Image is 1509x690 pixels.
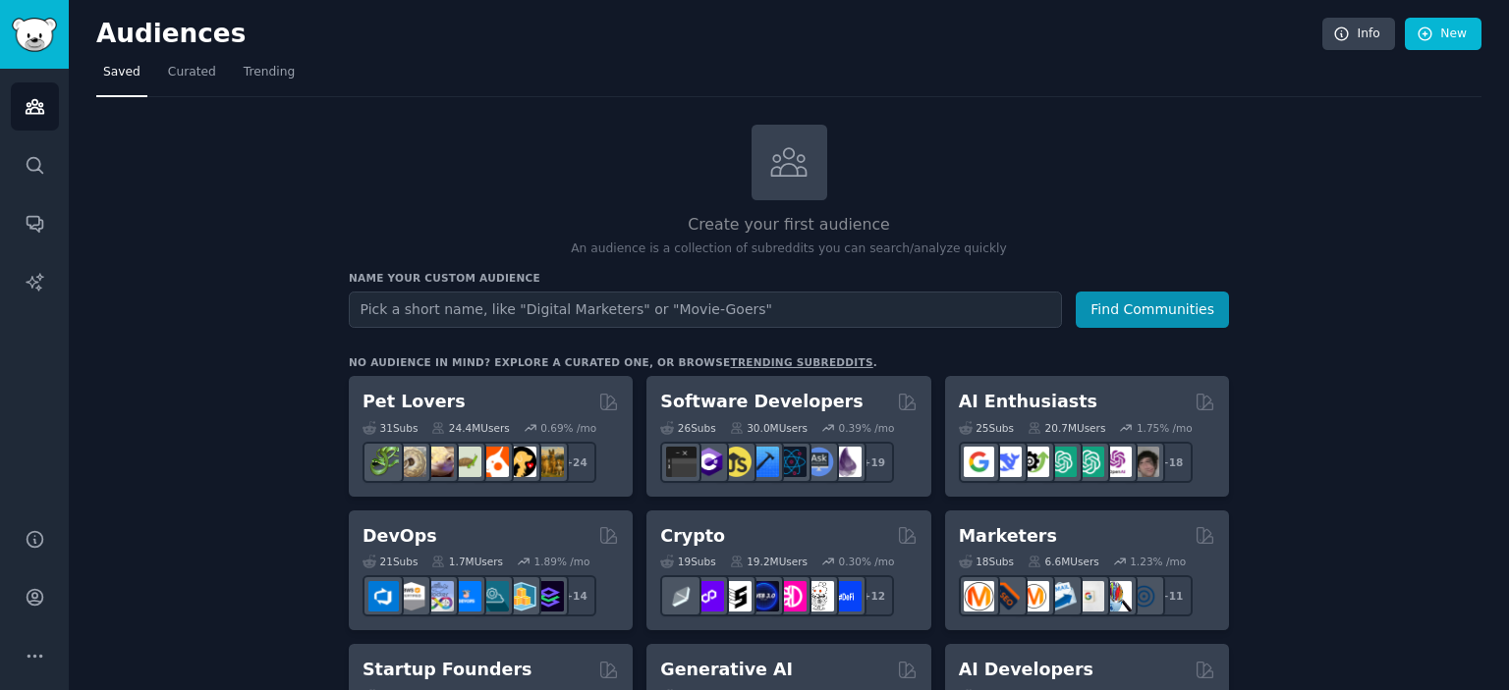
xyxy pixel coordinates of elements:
[1101,581,1132,611] img: MarketingResearch
[349,271,1229,285] h3: Name your custom audience
[839,421,895,435] div: 0.39 % /mo
[776,447,807,477] img: reactnative
[991,581,1022,611] img: bigseo
[660,390,863,414] h2: Software Developers
[1046,581,1077,611] img: Emailmarketing
[1322,18,1395,51] a: Info
[959,555,1014,568] div: 18 Sub s
[749,447,779,477] img: iOSProgramming
[831,447,862,477] img: elixir
[666,447,697,477] img: software
[423,447,454,477] img: leopardgeckos
[660,658,793,682] h2: Generative AI
[959,524,1057,549] h2: Marketers
[451,447,481,477] img: turtle
[478,447,509,477] img: cockatiel
[749,581,779,611] img: web3
[349,355,877,369] div: No audience in mind? Explore a curated one, or browse .
[839,555,895,568] div: 0.30 % /mo
[1101,447,1132,477] img: OpenAIDev
[451,581,481,611] img: DevOpsLinks
[555,442,596,483] div: + 24
[1130,555,1186,568] div: 1.23 % /mo
[804,447,834,477] img: AskComputerScience
[1129,581,1159,611] img: OnlineMarketing
[964,447,994,477] img: GoogleGeminiAI
[431,421,509,435] div: 24.4M Users
[533,447,564,477] img: dogbreed
[1129,447,1159,477] img: ArtificalIntelligence
[396,581,426,611] img: AWS_Certified_Experts
[168,64,216,81] span: Curated
[1019,581,1049,611] img: AskMarketing
[534,555,590,568] div: 1.89 % /mo
[853,442,894,483] div: + 19
[959,658,1093,682] h2: AI Developers
[721,581,752,611] img: ethstaker
[959,421,1014,435] div: 25 Sub s
[660,421,715,435] div: 26 Sub s
[694,447,724,477] img: csharp
[349,213,1229,238] h2: Create your first audience
[478,581,509,611] img: platformengineering
[237,57,302,97] a: Trending
[694,581,724,611] img: 0xPolygon
[363,658,531,682] h2: Startup Founders
[96,57,147,97] a: Saved
[959,390,1097,414] h2: AI Enthusiasts
[721,447,752,477] img: learnjavascript
[349,292,1062,328] input: Pick a short name, like "Digital Marketers" or "Movie-Goers"
[363,390,466,414] h2: Pet Lovers
[363,524,437,549] h2: DevOps
[363,421,418,435] div: 31 Sub s
[1074,581,1104,611] img: googleads
[853,575,894,616] div: + 12
[660,524,725,549] h2: Crypto
[730,555,808,568] div: 19.2M Users
[831,581,862,611] img: defi_
[1405,18,1481,51] a: New
[1046,447,1077,477] img: chatgpt_promptDesign
[12,18,57,52] img: GummySearch logo
[1151,575,1193,616] div: + 11
[540,421,596,435] div: 0.69 % /mo
[1151,442,1193,483] div: + 18
[991,447,1022,477] img: DeepSeek
[368,447,399,477] img: herpetology
[396,447,426,477] img: ballpython
[533,581,564,611] img: PlatformEngineers
[804,581,834,611] img: CryptoNews
[1019,447,1049,477] img: AItoolsCatalog
[1028,555,1099,568] div: 6.6M Users
[96,19,1322,50] h2: Audiences
[423,581,454,611] img: Docker_DevOps
[1076,292,1229,328] button: Find Communities
[368,581,399,611] img: azuredevops
[349,240,1229,258] p: An audience is a collection of subreddits you can search/analyze quickly
[1028,421,1105,435] div: 20.7M Users
[431,555,503,568] div: 1.7M Users
[660,555,715,568] div: 19 Sub s
[1137,421,1193,435] div: 1.75 % /mo
[776,581,807,611] img: defiblockchain
[161,57,223,97] a: Curated
[964,581,994,611] img: content_marketing
[555,575,596,616] div: + 14
[666,581,697,611] img: ethfinance
[506,581,536,611] img: aws_cdk
[244,64,295,81] span: Trending
[363,555,418,568] div: 21 Sub s
[506,447,536,477] img: PetAdvice
[730,421,808,435] div: 30.0M Users
[730,356,872,368] a: trending subreddits
[1074,447,1104,477] img: chatgpt_prompts_
[103,64,140,81] span: Saved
